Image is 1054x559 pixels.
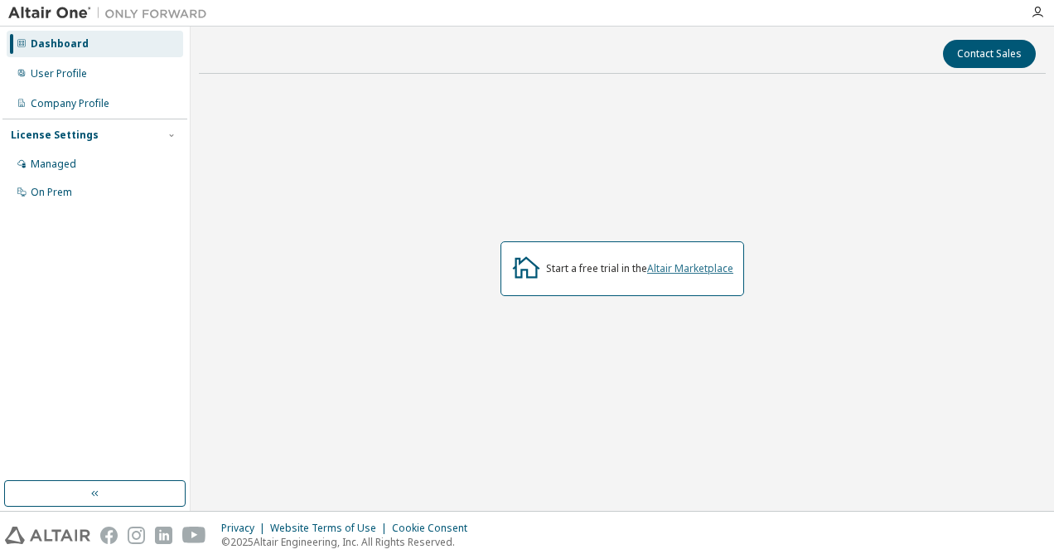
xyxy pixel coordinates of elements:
[155,527,172,544] img: linkedin.svg
[182,527,206,544] img: youtube.svg
[128,527,145,544] img: instagram.svg
[31,97,109,110] div: Company Profile
[221,522,270,535] div: Privacy
[11,129,99,142] div: License Settings
[31,158,76,171] div: Managed
[647,261,733,275] a: Altair Marketplace
[221,535,477,549] p: © 2025 Altair Engineering, Inc. All Rights Reserved.
[8,5,215,22] img: Altair One
[100,527,118,544] img: facebook.svg
[546,262,733,275] div: Start a free trial in the
[943,40,1036,68] button: Contact Sales
[270,522,392,535] div: Website Terms of Use
[5,527,90,544] img: altair_logo.svg
[31,186,72,199] div: On Prem
[31,67,87,80] div: User Profile
[31,37,89,51] div: Dashboard
[392,522,477,535] div: Cookie Consent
